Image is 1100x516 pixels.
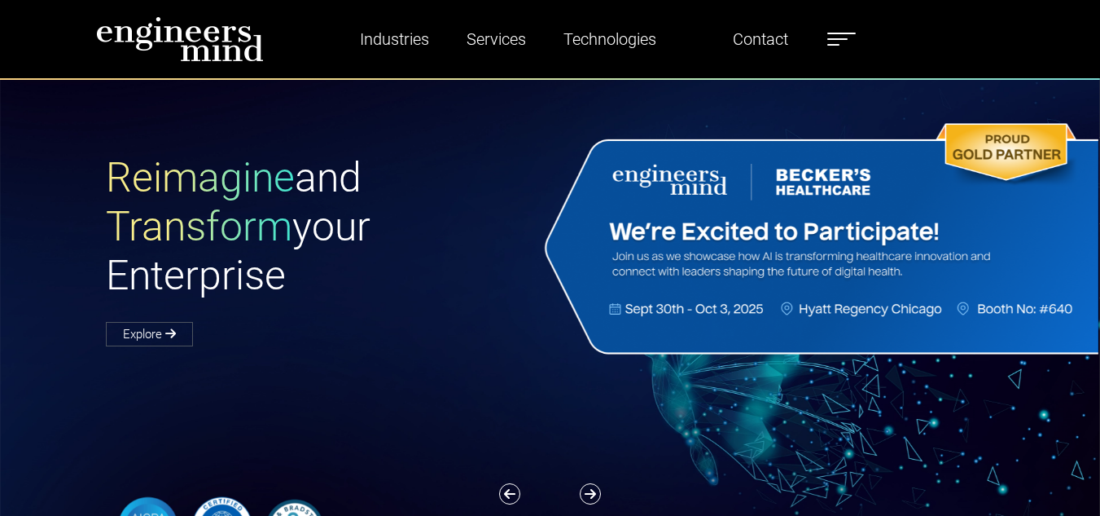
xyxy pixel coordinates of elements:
[106,154,295,201] span: Reimagine
[96,16,264,62] img: logo
[539,119,1099,359] img: Website Banner
[106,322,193,346] a: Explore
[106,203,292,250] span: Transform
[106,153,550,300] h1: and your Enterprise
[557,20,663,58] a: Technologies
[726,20,795,58] a: Contact
[353,20,436,58] a: Industries
[460,20,532,58] a: Services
